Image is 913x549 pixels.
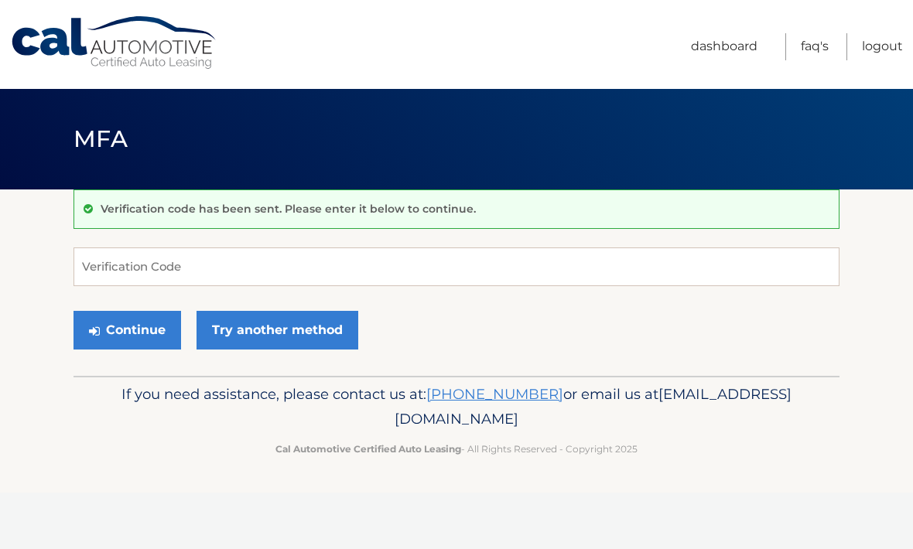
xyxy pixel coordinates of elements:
[74,311,181,350] button: Continue
[801,33,829,60] a: FAQ's
[101,202,476,216] p: Verification code has been sent. Please enter it below to continue.
[426,385,563,403] a: [PHONE_NUMBER]
[74,124,128,153] span: MFA
[84,382,829,431] p: If you need assistance, please contact us at: or email us at
[197,311,358,350] a: Try another method
[275,443,461,455] strong: Cal Automotive Certified Auto Leasing
[84,441,829,457] p: - All Rights Reserved - Copyright 2025
[691,33,757,60] a: Dashboard
[395,385,792,428] span: [EMAIL_ADDRESS][DOMAIN_NAME]
[74,247,839,286] input: Verification Code
[10,15,219,70] a: Cal Automotive
[862,33,903,60] a: Logout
